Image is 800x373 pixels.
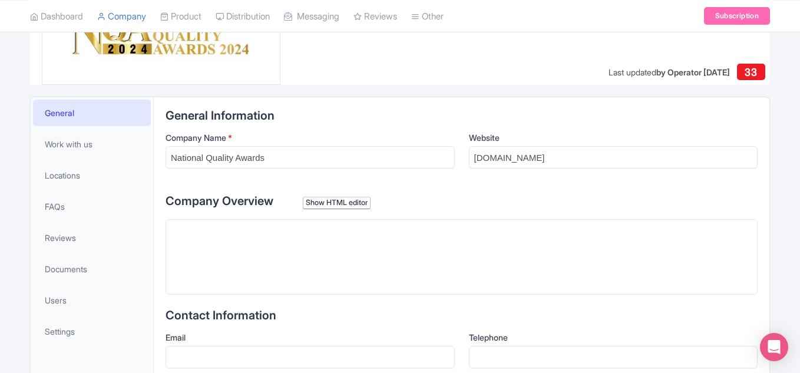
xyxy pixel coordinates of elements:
[609,66,730,78] div: Last updated
[760,333,788,361] div: Open Intercom Messenger
[166,332,186,342] span: Email
[45,232,76,244] span: Reviews
[704,7,770,25] a: Subscription
[745,66,757,78] span: 33
[469,133,500,143] span: Website
[33,131,151,157] a: Work with us
[45,138,92,150] span: Work with us
[45,294,67,306] span: Users
[166,133,226,143] span: Company Name
[33,193,151,220] a: FAQs
[166,309,758,322] h2: Contact Information
[45,263,87,275] span: Documents
[45,325,75,338] span: Settings
[33,256,151,282] a: Documents
[469,332,508,342] span: Telephone
[303,197,371,209] div: Show HTML editor
[45,169,80,181] span: Locations
[166,194,273,208] span: Company Overview
[656,67,730,77] span: by Operator [DATE]
[45,200,65,213] span: FAQs
[33,318,151,345] a: Settings
[33,225,151,251] a: Reviews
[45,107,74,119] span: General
[166,109,758,122] h2: General Information
[33,162,151,189] a: Locations
[66,11,256,75] img: had6pfgb2rvj0jdxbffn.jpg
[33,287,151,313] a: Users
[33,100,151,126] a: General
